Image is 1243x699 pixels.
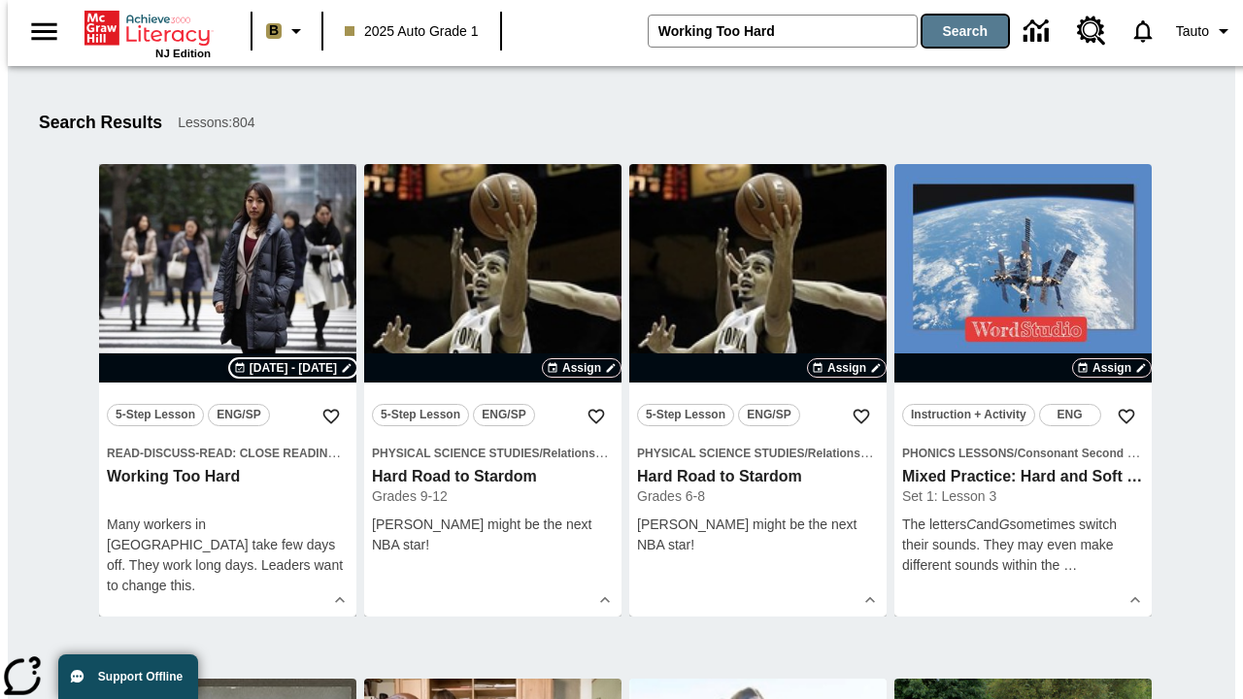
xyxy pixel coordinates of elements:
[807,358,887,378] button: Assign Choose Dates
[337,447,340,460] span: /
[58,654,198,699] button: Support Offline
[372,467,614,487] h3: Hard Road to Stardom
[856,585,885,615] button: Show Details
[364,164,621,616] div: lesson details
[646,405,725,425] span: 5-Step Lesson
[84,7,211,59] div: Home
[1065,5,1118,57] a: Resource Center, Will open in new tab
[637,467,879,487] h3: Hard Road to Stardom
[1063,557,1077,573] span: …
[804,447,807,460] span: /
[579,399,614,434] button: Add to Favorites
[1014,447,1017,460] span: /
[629,164,887,616] div: lesson details
[372,404,469,426] button: 5-Step Lesson
[381,405,460,425] span: 5-Step Lesson
[902,467,1144,487] h3: Mixed Practice: Hard and Soft C and G
[1121,585,1150,615] button: Show Details
[345,21,479,42] span: 2025 Auto Grade 1
[258,14,316,49] button: Boost Class color is light brown. Change class color
[747,405,790,425] span: ENG/SP
[340,447,401,460] span: World Beat
[827,359,866,377] span: Assign
[372,443,614,463] span: Topic: Physical Science Studies/Relationships of Force and Motion
[902,404,1035,426] button: Instruction + Activity
[155,48,211,59] span: NJ Edition
[902,447,1014,460] span: Phonics Lessons
[637,515,879,555] div: [PERSON_NAME] might be the next NBA star!
[1012,5,1065,58] a: Data Center
[1109,399,1144,434] button: Add to Favorites
[116,405,195,425] span: 5-Step Lesson
[98,670,183,683] span: Support Offline
[39,113,162,133] h1: Search Results
[208,404,270,426] button: ENG/SP
[911,405,1026,425] span: Instruction + Activity
[1118,6,1168,56] a: Notifications
[250,359,337,377] span: [DATE] - [DATE]
[637,404,734,426] button: 5-Step Lesson
[738,404,800,426] button: ENG/SP
[1092,359,1131,377] span: Assign
[107,447,337,460] span: Read-Discuss-Read: Close Reading
[107,515,349,596] p: Many workers in [GEOGRAPHIC_DATA] take few days off. They work long days. Leaders want to change ...
[999,516,1010,532] em: G
[590,585,620,615] button: Show Details
[923,16,1008,47] button: Search
[1039,404,1101,426] button: ENG
[482,405,525,425] span: ENG/SP
[230,359,356,377] button: Jan 27 - Feb 02 Choose Dates
[473,404,535,426] button: ENG/SP
[902,515,1144,576] p: The letters and sometimes switch their sounds. They may even make different sounds within the
[539,447,542,460] span: /
[902,443,1144,463] span: Topic: Phonics Lessons/Consonant Second Sounds
[107,404,204,426] button: 5-Step Lesson
[808,447,999,460] span: Relationships of Force and Motion
[844,399,879,434] button: Add to Favorites
[637,443,879,463] span: Topic: Physical Science Studies/Relationships of Force and Motion
[1072,358,1152,378] button: Assign Choose Dates
[542,358,621,378] button: Assign Choose Dates
[372,447,539,460] span: Physical Science Studies
[16,3,73,60] button: Open side menu
[894,164,1152,616] div: lesson details
[107,443,349,463] span: Topic: Read-Discuss-Read: Close Reading/World Beat
[1058,405,1083,425] span: ENG
[107,467,349,487] h3: Working Too Hard
[178,113,254,133] span: Lessons : 804
[84,9,211,48] a: Home
[637,447,804,460] span: Physical Science Studies
[99,164,356,616] div: lesson details
[966,516,976,532] em: C
[562,359,601,377] span: Assign
[325,585,354,615] button: Show Details
[649,16,917,47] input: search field
[1176,21,1209,42] span: Tauto
[217,405,260,425] span: ENG/SP
[1018,447,1170,460] span: Consonant Second Sounds
[372,515,614,555] div: [PERSON_NAME] might be the next NBA star!
[1168,14,1243,49] button: Profile/Settings
[543,447,734,460] span: Relationships of Force and Motion
[269,18,279,43] span: B
[314,399,349,434] button: Add to Favorites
